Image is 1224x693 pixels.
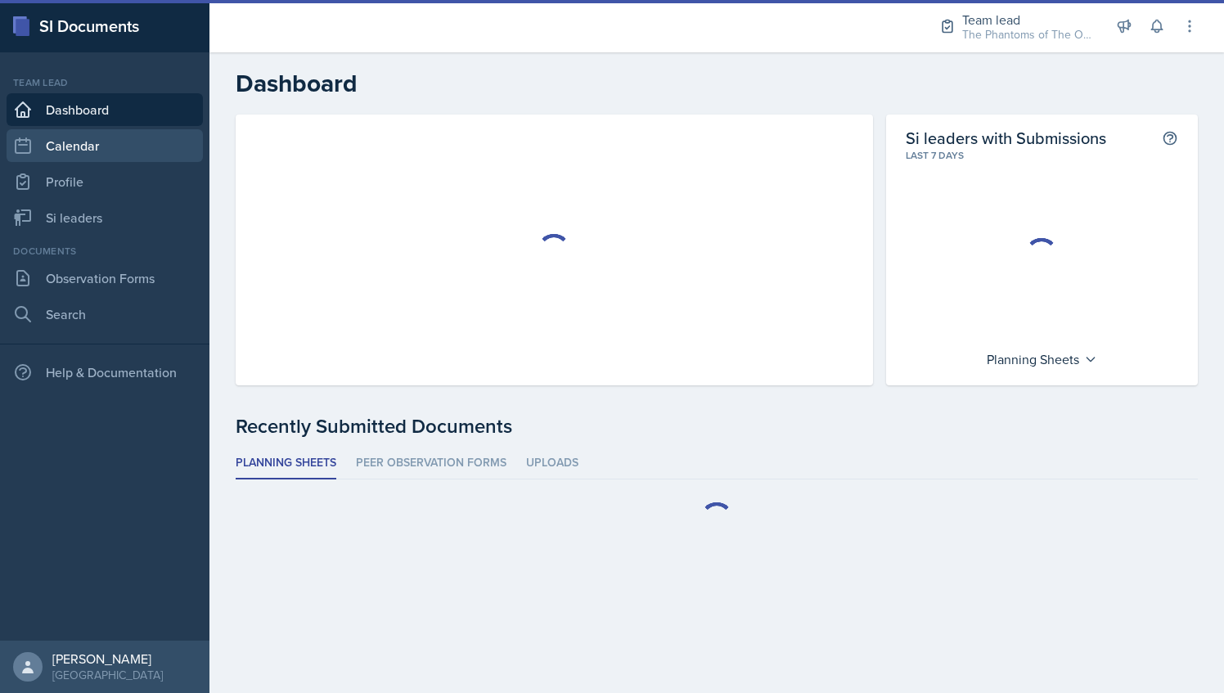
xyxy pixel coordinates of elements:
[7,129,203,162] a: Calendar
[236,69,1198,98] h2: Dashboard
[236,412,1198,441] div: Recently Submitted Documents
[526,448,578,479] li: Uploads
[52,667,163,683] div: [GEOGRAPHIC_DATA]
[7,165,203,198] a: Profile
[236,448,336,479] li: Planning Sheets
[962,10,1093,29] div: Team lead
[356,448,506,479] li: Peer Observation Forms
[906,148,1178,163] div: Last 7 days
[7,75,203,90] div: Team lead
[7,298,203,331] a: Search
[906,128,1106,148] h2: Si leaders with Submissions
[7,262,203,295] a: Observation Forms
[7,201,203,234] a: Si leaders
[962,26,1093,43] div: The Phantoms of The Opera / Fall 2025
[979,346,1105,372] div: Planning Sheets
[7,244,203,259] div: Documents
[7,356,203,389] div: Help & Documentation
[52,650,163,667] div: [PERSON_NAME]
[7,93,203,126] a: Dashboard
